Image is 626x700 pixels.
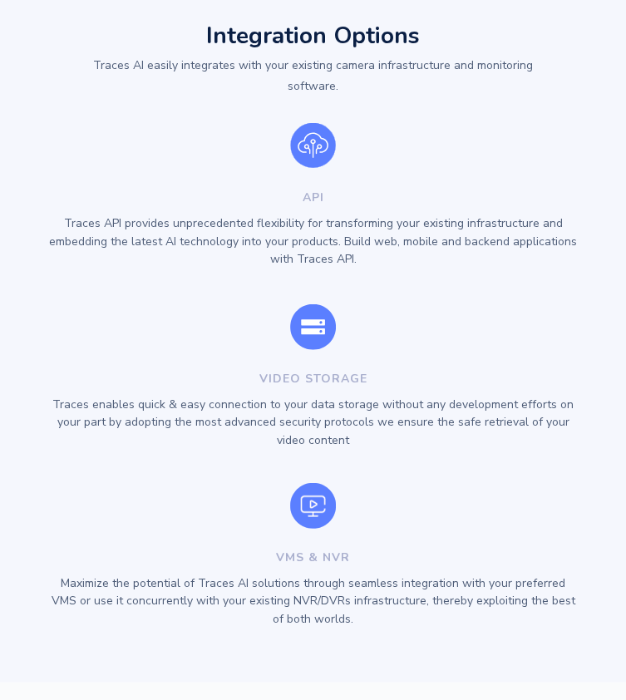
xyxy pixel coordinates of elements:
[81,55,545,96] p: Traces AI easily integrates with your existing camera infrastructure and monitoring software.
[32,574,595,629] p: Maximize the potential of Traces AI solutions through seamless integration with your preferred VM...
[32,214,595,269] p: Traces API provides unprecedented flexibility for transforming your existing infrastructure and e...
[32,371,595,387] div: Video storage
[206,17,420,55] h2: Integration Options
[32,550,595,566] div: VMS & NVR
[32,396,595,450] p: Traces enables quick & easy connection to your data storage without any development efforts on yo...
[303,190,324,206] div: Api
